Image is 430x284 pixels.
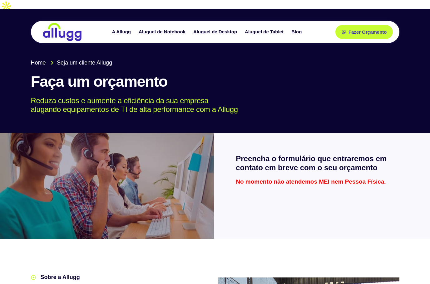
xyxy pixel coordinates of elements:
[236,179,408,185] p: No momento não atendemos MEI nem Pessoa Física.
[348,30,387,34] span: Fazer Orçamento
[335,25,393,39] a: Fazer Orçamento
[288,26,306,37] a: Blog
[190,26,242,37] a: Aluguel de Desktop
[31,73,399,90] h1: Faça um orçamento
[31,96,390,114] p: Reduza custos e aumente a eficiência da sua empresa alugando equipamentos de TI de alta performan...
[109,26,136,37] a: A Allugg
[236,154,408,172] h2: Preencha o formulário que entraremos em contato em breve com o seu orçamento
[136,26,190,37] a: Aluguel de Notebook
[55,59,112,67] span: Seja um cliente Allugg
[31,59,46,67] span: Home
[242,26,288,37] a: Aluguel de Tablet
[42,22,82,41] img: locação de TI é Allugg
[39,273,80,282] span: Sobre a Allugg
